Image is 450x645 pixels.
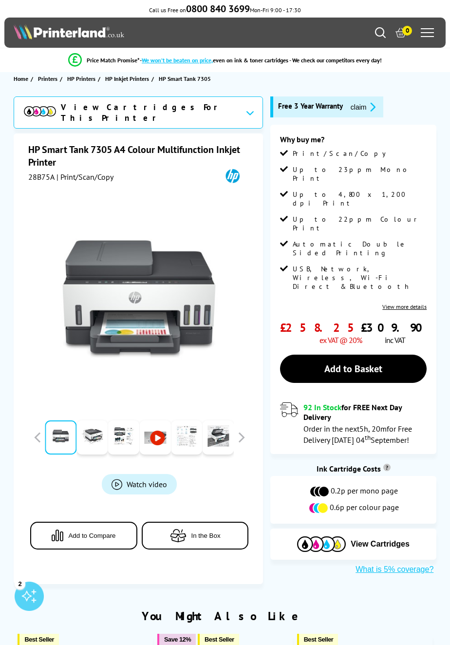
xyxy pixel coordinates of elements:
button: Add to Compare [30,522,137,550]
a: Product_All_Videos [102,474,177,494]
sup: th [365,433,371,442]
span: Order in the next for Free Delivery [DATE] 04 September! [303,424,412,445]
a: Home [14,74,31,84]
span: ex VAT @ 20% [319,335,362,345]
span: Automatic Double Sided Printing [293,240,427,257]
button: Best Seller [198,634,239,645]
span: | Print/Scan/Copy [56,172,113,182]
span: HP Smart Tank 7305 [159,75,211,82]
span: Print/Scan/Copy [293,149,393,158]
a: View more details [382,303,427,310]
a: 0 [395,27,406,38]
div: 2 [15,578,25,589]
span: In the Box [191,532,221,539]
button: Save 12% [157,634,196,645]
button: promo-description [348,101,378,113]
a: HP Printers [67,74,98,84]
h1: HP Smart Tank 7305 A4 Colour Multifunction Inkjet Printer [28,143,251,169]
button: Best Seller [297,634,338,645]
span: 0.6p per colour page [330,502,399,514]
a: Search [375,27,386,38]
img: Cartridges [297,536,346,551]
a: HP Inkjet Printers [105,74,151,84]
div: for FREE Next Day Delivery [303,402,427,422]
span: Price Match Promise* [87,57,140,64]
div: modal_delivery [280,402,427,444]
span: Best Seller [24,636,54,643]
button: Best Seller [18,634,59,645]
span: Home [14,74,28,84]
span: Add to Compare [68,532,115,539]
span: £258.25 [280,320,362,335]
a: Printers [38,74,60,84]
span: 92 In Stock [303,402,341,412]
span: Best Seller [205,636,234,643]
span: Watch video [127,479,167,489]
div: You Might Also Like [14,608,437,624]
span: £309.90 [361,320,429,335]
span: Best Seller [304,636,334,643]
img: cmyk-icon.svg [24,106,56,116]
span: 0 [402,26,412,36]
div: - even on ink & toner cartridges - We check our competitors every day! [140,57,382,64]
button: In the Box [142,522,248,550]
span: USB, Network, Wireless, Wi-Fi Direct & Bluetooth [293,265,427,291]
button: View Cartridges [278,536,429,552]
span: HP Inkjet Printers [105,74,149,84]
div: Why buy me? [280,134,427,149]
a: 0800 840 3699 [186,6,250,14]
img: HP [214,169,251,183]
sup: Cost per page [383,464,391,471]
span: Up to 22ppm Colour Print [293,215,427,232]
span: View Cartridges [351,540,410,549]
div: Ink Cartridge Costs [270,464,436,474]
li: modal_Promise [5,52,445,69]
button: What is 5% coverage? [353,565,436,574]
span: Printers [38,74,57,84]
span: inc VAT [385,335,405,345]
a: Printerland Logo [14,24,225,41]
a: Add to Basket [280,355,427,383]
span: Save 12% [164,636,191,643]
span: HP Printers [67,74,95,84]
span: 28B75A [28,172,55,182]
span: Free 3 Year Warranty [278,101,343,113]
span: 5h, 20m [359,424,387,434]
img: Printerland Logo [14,24,124,39]
span: 0.2p per mono page [331,486,398,497]
span: View Cartridges For This Printer [61,102,238,123]
span: Up to 4,800 x 1,200 dpi Print [293,190,427,208]
span: Up to 23ppm Mono Print [293,165,427,183]
b: 0800 840 3699 [186,2,250,15]
img: HP Smart Tank 7305 [50,209,229,389]
span: We won’t be beaten on price, [142,57,213,64]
